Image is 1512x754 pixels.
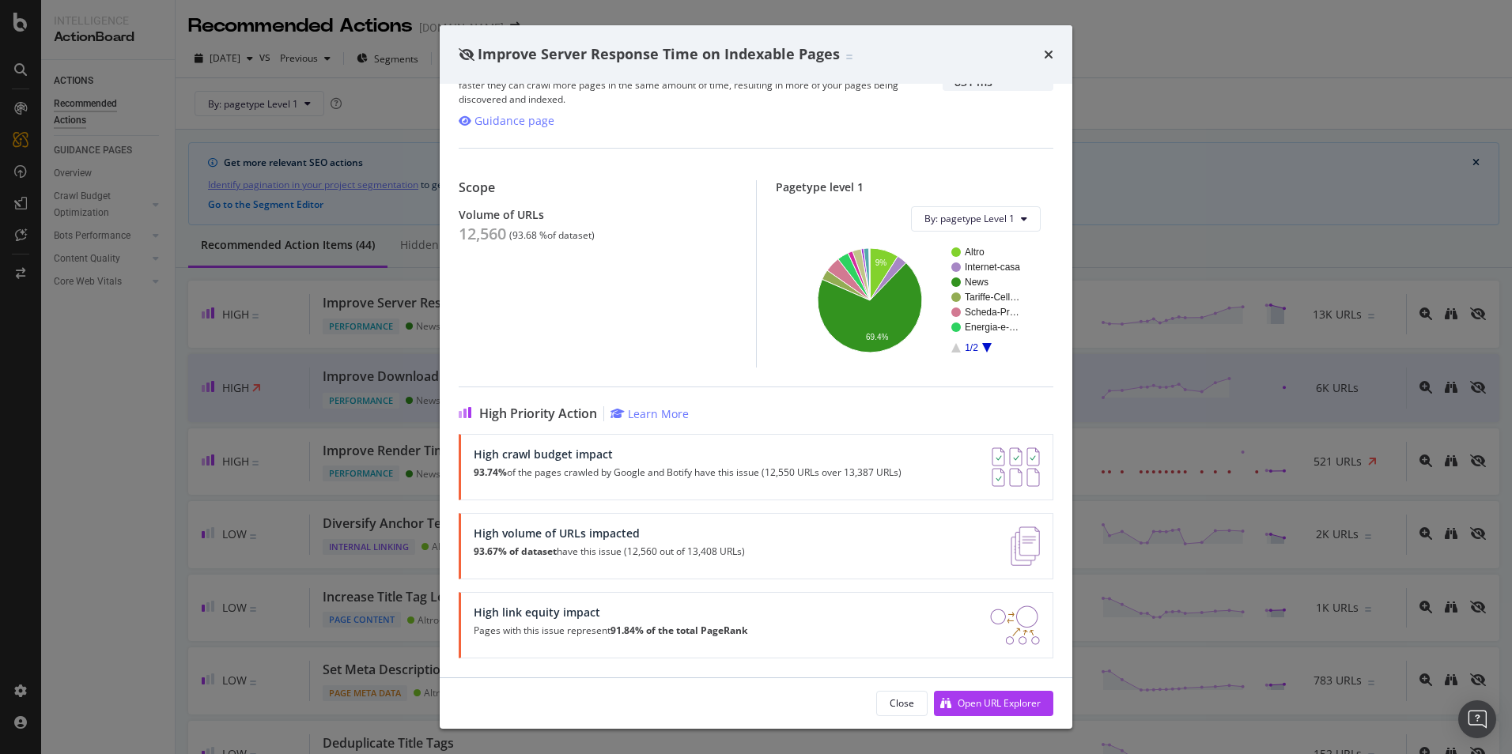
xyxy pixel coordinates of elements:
[776,180,1054,194] div: Pagetype level 1
[965,322,1019,333] text: Energia-e-…
[1458,700,1496,738] div: Open Intercom Messenger
[846,55,852,59] img: Equal
[509,230,595,241] div: ( 93.68 % of dataset )
[965,262,1020,273] text: Internet-casa
[965,277,988,288] text: News
[876,691,928,716] button: Close
[965,342,978,353] text: 1/2
[459,48,474,61] div: eye-slash
[965,292,1019,303] text: Tariffe-Cell…
[459,208,737,221] div: Volume of URLs
[934,691,1053,716] button: Open URL Explorer
[474,113,554,129] div: Guidance page
[866,332,888,341] text: 69.4%
[440,25,1072,729] div: modal
[474,466,507,479] strong: 93.74%
[474,447,902,461] div: High crawl budget impact
[890,696,914,710] div: Close
[459,113,554,129] a: Guidance page
[958,696,1041,710] div: Open URL Explorer
[474,546,745,557] p: have this issue (12,560 out of 13,408 URLs)
[474,625,747,636] p: Pages with this issue represent
[474,467,902,478] p: of the pages crawled by Google and Botify have this issue (12,550 URLs over 13,387 URLs)
[478,44,840,63] span: Improve Server Response Time on Indexable Pages
[459,224,506,243] div: 12,560
[875,258,886,267] text: 9%
[628,406,689,421] div: Learn More
[990,605,1040,645] img: DDxVyA23.png
[459,180,737,195] div: Scope
[911,206,1041,232] button: By: pagetype Level 1
[1011,526,1040,566] img: e5DMFwAAAABJRU5ErkJggg==
[924,212,1015,225] span: By: pagetype Level 1
[1044,44,1053,65] div: times
[479,406,597,421] span: High Priority Action
[610,406,689,421] a: Learn More
[610,624,747,637] strong: 91.84% of the total PageRank
[992,447,1040,487] img: AY0oso9MOvYAAAAASUVORK5CYII=
[474,545,557,558] strong: 93.67% of dataset
[474,605,747,619] div: High link equity impact
[965,247,985,258] text: Altro
[965,307,1019,318] text: Scheda-Pr…
[788,244,1035,355] svg: A chart.
[474,526,745,540] div: High volume of URLs impacted
[954,75,1041,89] div: 831 ms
